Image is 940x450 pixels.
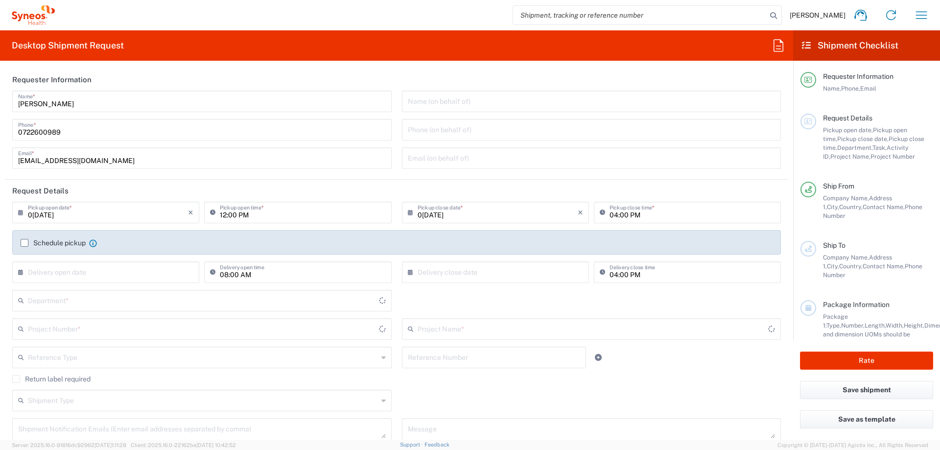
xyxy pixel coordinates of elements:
span: City, [827,203,839,211]
span: Package Information [823,301,890,308]
span: 2[DATE]1:11:28 [91,442,126,448]
span: Width, [886,322,904,329]
span: Company Name, [823,254,869,261]
span: Ship From [823,182,854,190]
span: Contact Name, [863,203,905,211]
span: Name, [823,85,841,92]
span: Phone, [841,85,860,92]
span: Request Details [823,114,872,122]
span: Length, [865,322,886,329]
span: Should have valid content(s) [854,339,933,347]
span: [DATE] 10:42:52 [196,442,236,448]
span: Task, [872,144,887,151]
i: × [188,205,193,220]
span: Height, [904,322,924,329]
span: Country, [839,203,863,211]
h2: Shipment Checklist [802,40,898,51]
span: [PERSON_NAME] [790,11,846,20]
span: Company Name, [823,194,869,202]
span: Country, [839,262,863,270]
span: City, [827,262,839,270]
label: Return label required [12,375,91,383]
span: Server: 2025.16.0-91816dc9296 [12,442,126,448]
span: Requester Information [823,72,893,80]
span: Email [860,85,876,92]
span: Contact Name, [863,262,905,270]
span: Pickup open date, [823,126,873,134]
span: Number, [841,322,865,329]
span: Ship To [823,241,846,249]
a: Feedback [424,442,449,448]
span: Copyright © [DATE]-[DATE] Agistix Inc., All Rights Reserved [777,441,928,450]
span: Package 1: [823,313,848,329]
a: Add Reference [591,351,605,364]
span: Type, [826,322,841,329]
button: Save as template [800,410,933,428]
button: Save shipment [800,381,933,399]
h2: Desktop Shipment Request [12,40,124,51]
span: Project Name, [830,153,870,160]
input: Shipment, tracking or reference number [513,6,767,24]
i: × [578,205,583,220]
span: Pickup close date, [837,135,889,142]
span: Client: 2025.16.0-22162be [131,442,236,448]
span: Project Number [870,153,915,160]
h2: Requester Information [12,75,92,85]
label: Schedule pickup [21,239,86,247]
span: Department, [837,144,872,151]
button: Rate [800,352,933,370]
h2: Request Details [12,186,69,196]
a: Support [400,442,424,448]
